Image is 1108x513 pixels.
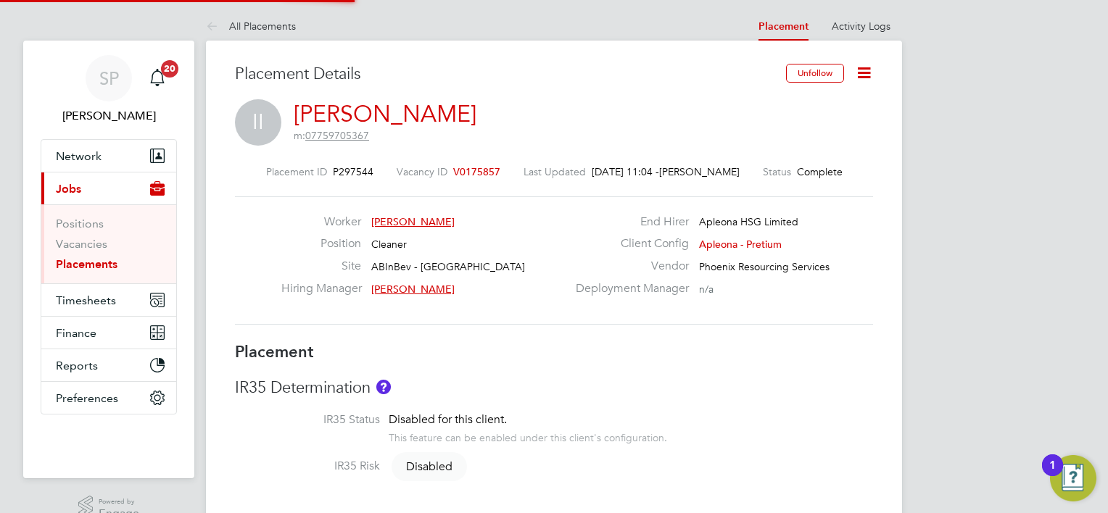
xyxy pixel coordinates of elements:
span: ABInBev - [GEOGRAPHIC_DATA] [371,260,525,273]
label: Position [281,236,361,251]
span: [PERSON_NAME] [371,283,455,296]
h3: Placement Details [235,64,775,85]
a: Placements [56,257,117,271]
span: 20 [161,60,178,78]
label: IR35 Risk [235,459,380,474]
h3: IR35 Determination [235,378,873,399]
span: [PERSON_NAME] [659,165,740,178]
button: Network [41,140,176,172]
label: Placement ID [266,165,327,178]
button: Open Resource Center, 1 new notification [1050,455,1096,501]
label: Site [281,259,361,274]
label: Worker [281,214,361,230]
button: About IR35 [376,380,391,394]
span: V0175857 [453,165,500,178]
span: II [235,99,281,146]
span: Disabled [392,452,467,481]
tcxspan: Call 07759705367 via 3CX [305,129,369,142]
label: Vendor [567,259,689,274]
span: Reports [56,359,98,372]
span: Phoenix Resourcing Services [699,260,830,273]
label: IR35 Status [235,412,380,427]
a: Activity Logs [832,20,890,33]
div: 1 [1049,465,1056,484]
span: Network [56,149,102,163]
img: fastbook-logo-retina.png [41,429,177,452]
label: Vacancy ID [397,165,447,178]
label: End Hirer [567,214,689,230]
span: Finance [56,326,96,340]
a: Positions [56,217,104,230]
span: [PERSON_NAME] [371,215,455,228]
label: Last Updated [524,165,586,178]
button: Jobs [41,172,176,204]
span: Powered by [99,496,139,508]
label: Hiring Manager [281,281,361,296]
span: Smeraldo Porcaro [41,107,177,125]
a: Vacancies [56,237,107,251]
span: Preferences [56,391,118,405]
span: [DATE] 11:04 - [592,165,659,178]
button: Finance [41,317,176,349]
a: Placement [758,20,809,33]
span: Cleaner [371,238,407,251]
span: Apleona - Pretium [699,238,782,251]
div: Jobs [41,204,176,283]
label: Client Config [567,236,689,251]
button: Unfollow [786,64,844,83]
span: m: [294,129,369,142]
span: Jobs [56,182,81,196]
span: Complete [797,165,843,178]
div: This feature can be enabled under this client's configuration. [389,427,667,444]
span: Timesheets [56,293,116,307]
span: Apleona HSG Limited [699,215,798,228]
span: n/a [699,283,714,296]
span: SP [99,69,119,88]
a: All Placements [206,20,296,33]
a: SP[PERSON_NAME] [41,55,177,125]
button: Preferences [41,382,176,414]
label: Status [763,165,791,178]
span: Disabled for this client. [389,412,507,427]
span: P297544 [333,165,373,178]
b: Placement [235,342,314,362]
a: Go to home page [41,429,177,452]
a: 20 [143,55,172,101]
label: Deployment Manager [567,281,689,296]
nav: Main navigation [23,41,194,478]
a: [PERSON_NAME] [294,100,476,128]
button: Reports [41,349,176,381]
button: Timesheets [41,284,176,316]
